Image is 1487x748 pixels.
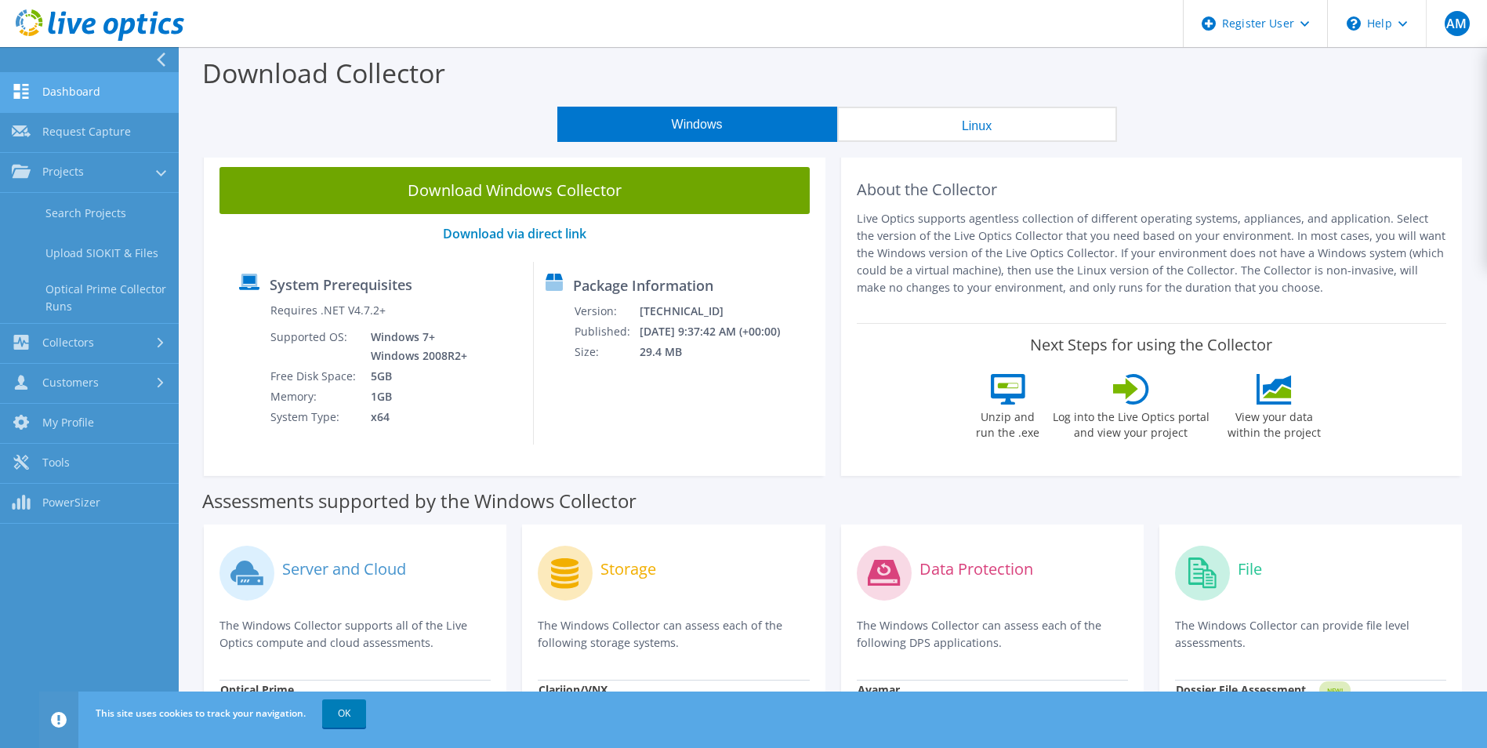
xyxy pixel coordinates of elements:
p: The Windows Collector can provide file level assessments. [1175,617,1446,652]
td: [DATE] 9:37:42 AM (+00:00) [639,321,801,342]
a: Download via direct link [443,225,586,242]
td: Free Disk Space: [270,366,359,387]
td: Size: [574,342,639,362]
span: This site uses cookies to track your navigation. [96,706,306,720]
td: Supported OS: [270,327,359,366]
td: 5GB [359,366,470,387]
a: OK [322,699,366,728]
td: System Type: [270,407,359,427]
label: Server and Cloud [282,561,406,577]
label: Data Protection [919,561,1033,577]
strong: Dossier File Assessment [1176,682,1306,697]
p: Live Optics supports agentless collection of different operating systems, appliances, and applica... [857,210,1447,296]
label: Requires .NET V4.7.2+ [270,303,386,318]
button: Windows [557,107,837,142]
label: Storage [600,561,656,577]
td: 1GB [359,387,470,407]
td: [TECHNICAL_ID] [639,301,801,321]
button: Linux [837,107,1117,142]
label: Unzip and run the .exe [972,405,1044,441]
label: System Prerequisites [270,277,412,292]
p: The Windows Collector supports all of the Live Optics compute and cloud assessments. [219,617,491,652]
td: x64 [359,407,470,427]
td: Published: [574,321,639,342]
p: The Windows Collector can assess each of the following storage systems. [538,617,809,652]
td: Windows 7+ Windows 2008R2+ [359,327,470,366]
label: Package Information [573,278,713,293]
strong: Avamar [858,682,900,697]
strong: Optical Prime [220,682,294,697]
tspan: NEW! [1326,686,1342,695]
strong: Clariion/VNX [539,682,607,697]
a: Download Windows Collector [219,167,810,214]
td: Memory: [270,387,359,407]
td: Version: [574,301,639,321]
label: Next Steps for using the Collector [1030,336,1272,354]
label: Download Collector [202,55,445,91]
span: AM [1445,11,1470,36]
label: File [1238,561,1262,577]
h2: About the Collector [857,180,1447,199]
label: Assessments supported by the Windows Collector [202,493,637,509]
svg: \n [1347,16,1361,31]
label: Log into the Live Optics portal and view your project [1052,405,1210,441]
label: View your data within the project [1218,405,1331,441]
td: 29.4 MB [639,342,801,362]
p: The Windows Collector can assess each of the following DPS applications. [857,617,1128,652]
